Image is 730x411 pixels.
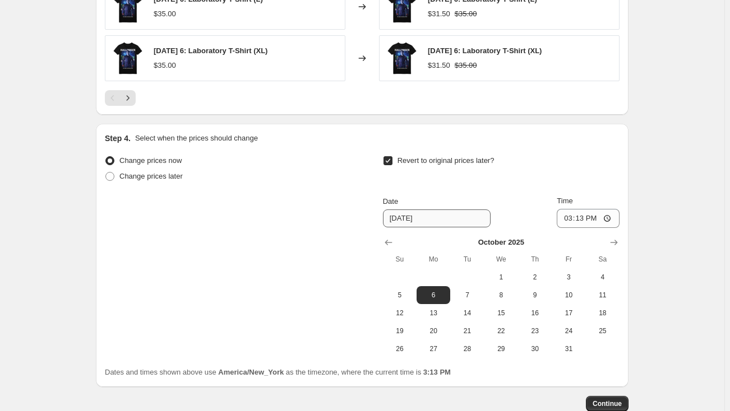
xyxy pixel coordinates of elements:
[484,322,518,340] button: Wednesday October 22 2025
[421,309,446,317] span: 13
[590,326,615,335] span: 25
[455,309,479,317] span: 14
[421,255,446,264] span: Mo
[590,309,615,317] span: 18
[105,90,136,106] nav: Pagination
[484,286,518,304] button: Wednesday October 8 2025
[556,344,581,353] span: 31
[455,326,479,335] span: 21
[383,209,491,227] input: 9/29/2025
[120,90,136,106] button: Next
[383,197,398,205] span: Date
[455,291,479,300] span: 7
[455,60,477,71] strike: $35.00
[383,340,417,358] button: Sunday October 26 2025
[450,286,484,304] button: Tuesday October 7 2025
[450,304,484,322] button: Tuesday October 14 2025
[518,340,552,358] button: Thursday October 30 2025
[417,304,450,322] button: Monday October 13 2025
[552,304,585,322] button: Friday October 17 2025
[606,235,622,250] button: Show next month, November 2025
[387,344,412,353] span: 26
[450,250,484,268] th: Tuesday
[119,172,183,180] span: Change prices later
[557,209,620,228] input: 12:00
[523,344,547,353] span: 30
[590,291,615,300] span: 11
[119,156,182,165] span: Change prices now
[154,60,176,71] div: $35.00
[586,286,620,304] button: Saturday October 11 2025
[154,46,267,55] span: [DATE] 6: Laboratory T-Shirt (XL)
[518,286,552,304] button: Thursday October 9 2025
[218,368,284,376] b: America/New_York
[105,133,131,144] h2: Step 4.
[383,322,417,340] button: Sunday October 19 2025
[556,309,581,317] span: 17
[428,8,450,20] div: $31.50
[387,309,412,317] span: 12
[518,250,552,268] th: Thursday
[590,255,615,264] span: Sa
[383,250,417,268] th: Sunday
[383,304,417,322] button: Sunday October 12 2025
[421,326,446,335] span: 20
[489,309,514,317] span: 15
[523,309,547,317] span: 16
[556,273,581,282] span: 3
[552,268,585,286] button: Friday October 3 2025
[428,46,542,55] span: [DATE] 6: Laboratory T-Shirt (XL)
[484,304,518,322] button: Wednesday October 15 2025
[111,41,145,75] img: Laboratory_80x.png
[556,291,581,300] span: 10
[385,41,419,75] img: Laboratory_80x.png
[518,322,552,340] button: Thursday October 23 2025
[428,60,450,71] div: $31.50
[552,286,585,304] button: Friday October 10 2025
[398,156,495,165] span: Revert to original prices later?
[586,322,620,340] button: Saturday October 25 2025
[455,255,479,264] span: Tu
[557,197,572,205] span: Time
[586,268,620,286] button: Saturday October 4 2025
[590,273,615,282] span: 4
[518,268,552,286] button: Thursday October 2 2025
[552,340,585,358] button: Friday October 31 2025
[450,322,484,340] button: Tuesday October 21 2025
[387,255,412,264] span: Su
[421,291,446,300] span: 6
[484,250,518,268] th: Wednesday
[552,250,585,268] th: Friday
[455,344,479,353] span: 28
[586,304,620,322] button: Saturday October 18 2025
[417,340,450,358] button: Monday October 27 2025
[518,304,552,322] button: Thursday October 16 2025
[383,286,417,304] button: Sunday October 5 2025
[523,255,547,264] span: Th
[417,286,450,304] button: Monday October 6 2025
[523,291,547,300] span: 9
[421,344,446,353] span: 27
[450,340,484,358] button: Tuesday October 28 2025
[489,291,514,300] span: 8
[484,268,518,286] button: Wednesday October 1 2025
[105,368,451,376] span: Dates and times shown above use as the timezone, where the current time is
[484,340,518,358] button: Wednesday October 29 2025
[154,8,176,20] div: $35.00
[489,255,514,264] span: We
[489,326,514,335] span: 22
[586,250,620,268] th: Saturday
[417,250,450,268] th: Monday
[552,322,585,340] button: Friday October 24 2025
[423,368,451,376] b: 3:13 PM
[489,344,514,353] span: 29
[381,235,396,250] button: Show previous month, September 2025
[556,255,581,264] span: Fr
[523,273,547,282] span: 2
[489,273,514,282] span: 1
[455,8,477,20] strike: $35.00
[135,133,258,144] p: Select when the prices should change
[523,326,547,335] span: 23
[593,399,622,408] span: Continue
[556,326,581,335] span: 24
